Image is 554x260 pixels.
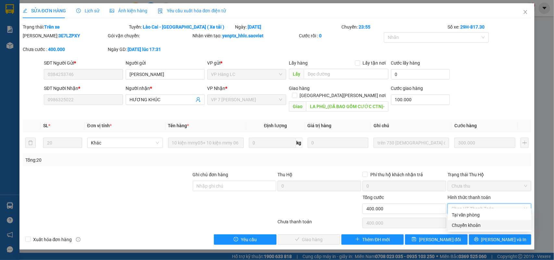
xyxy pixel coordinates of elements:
span: save [412,237,416,242]
span: Giao [289,101,306,112]
b: [DATE] [248,24,262,30]
button: checkGiao hàng [278,234,340,245]
span: Khác [91,138,159,148]
span: Ảnh kiện hàng [110,8,147,13]
b: Trên xe [44,24,60,30]
b: Lào Cai - [GEOGRAPHIC_DATA] ( Xe tải ) [143,24,224,30]
span: Chọn HT Thanh Toán [451,204,527,214]
span: Lấy tận nơi [360,59,388,67]
b: [DATE] lúc 17:31 [128,47,161,52]
div: Tổng: 20 [25,156,214,164]
span: SỬA ĐƠN HÀNG [23,8,66,13]
input: Ghi Chú [374,138,449,148]
span: clock-circle [76,8,81,13]
div: Cước rồi : [299,32,383,39]
button: save[PERSON_NAME] đổi [405,234,467,245]
span: SL [43,123,48,128]
b: 0 [319,33,322,38]
div: SĐT Người Gửi [44,59,123,67]
div: Trạng thái Thu Hộ [448,171,531,178]
span: Yêu cầu xuất hóa đơn điện tử [158,8,226,13]
span: Xuất hóa đơn hàng [31,236,75,243]
b: 3E7LZPXY [58,33,80,38]
label: Cước giao hàng [391,86,423,91]
span: Định lượng [264,123,287,128]
span: VP Hàng LC [211,69,283,79]
input: Dọc đường [306,101,388,112]
span: Thu Hộ [277,172,292,177]
span: Thêm ĐH mới [363,236,390,243]
span: exclamation-circle [234,237,238,242]
div: Chưa cước : [23,46,106,53]
span: Tên hàng [168,123,189,128]
span: picture [110,8,114,13]
button: Close [516,3,535,21]
img: icon [158,8,163,14]
span: Cước hàng [454,123,477,128]
div: Ngày: [235,23,341,31]
div: Tuyến: [128,23,234,31]
div: Chưa thanh toán [277,218,362,229]
span: Yêu cầu [241,236,257,243]
div: SĐT Người Nhận [44,85,123,92]
span: Tổng cước [363,195,384,200]
input: Cước giao hàng [391,94,450,105]
span: Lấy [289,69,304,79]
b: 29H-817.30 [460,24,485,30]
div: Số xe: [447,23,532,31]
div: Trạng thái: [22,23,128,31]
label: Ghi chú đơn hàng [193,172,228,177]
th: Ghi chú [371,119,452,132]
span: Lịch sử [76,8,99,13]
b: 23:55 [359,24,370,30]
span: close [523,9,528,15]
span: Lấy hàng [289,60,308,66]
span: VP 7 Phạm Văn Đồng [211,95,283,105]
span: Giá trị hàng [308,123,332,128]
input: 0 [308,138,369,148]
div: Nhân viên tạo: [193,32,298,39]
span: Giao hàng [289,86,310,91]
div: Gói vận chuyển: [108,32,191,39]
div: Người nhận [126,85,205,92]
span: plus [355,237,360,242]
input: Dọc đường [304,69,388,79]
input: 0 [454,138,515,148]
button: plusThêm ĐH mới [341,234,404,245]
b: 400.000 [48,47,65,52]
b: yenptx_hhlc.saoviet [223,33,264,38]
span: Chưa thu [451,181,527,191]
span: edit [23,8,27,13]
label: Cước lấy hàng [391,60,420,66]
span: kg [296,138,302,148]
div: Chuyến: [341,23,447,31]
span: [PERSON_NAME] đổi [419,236,461,243]
button: exclamation-circleYêu cầu [214,234,276,245]
span: printer [474,237,479,242]
span: Đơn vị tính [87,123,112,128]
input: VD: Bàn, Ghế [168,138,244,148]
span: VP Nhận [207,86,226,91]
input: Ghi chú đơn hàng [193,181,277,191]
span: [GEOGRAPHIC_DATA][PERSON_NAME] nơi [297,92,388,99]
button: printer[PERSON_NAME] và In [469,234,531,245]
div: Tại văn phòng [452,211,528,218]
div: Người gửi [126,59,205,67]
span: user-add [196,97,201,102]
div: [PERSON_NAME]: [23,32,106,39]
button: plus [521,138,529,148]
div: Chuyển khoản [452,222,528,229]
input: Cước lấy hàng [391,69,450,80]
span: Phí thu hộ khách nhận trả [368,171,425,178]
span: [PERSON_NAME] và In [481,236,527,243]
div: VP gửi [207,59,287,67]
button: delete [25,138,36,148]
div: Ngày GD: [108,46,191,53]
span: info-circle [76,237,80,242]
label: Hình thức thanh toán [448,195,491,200]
